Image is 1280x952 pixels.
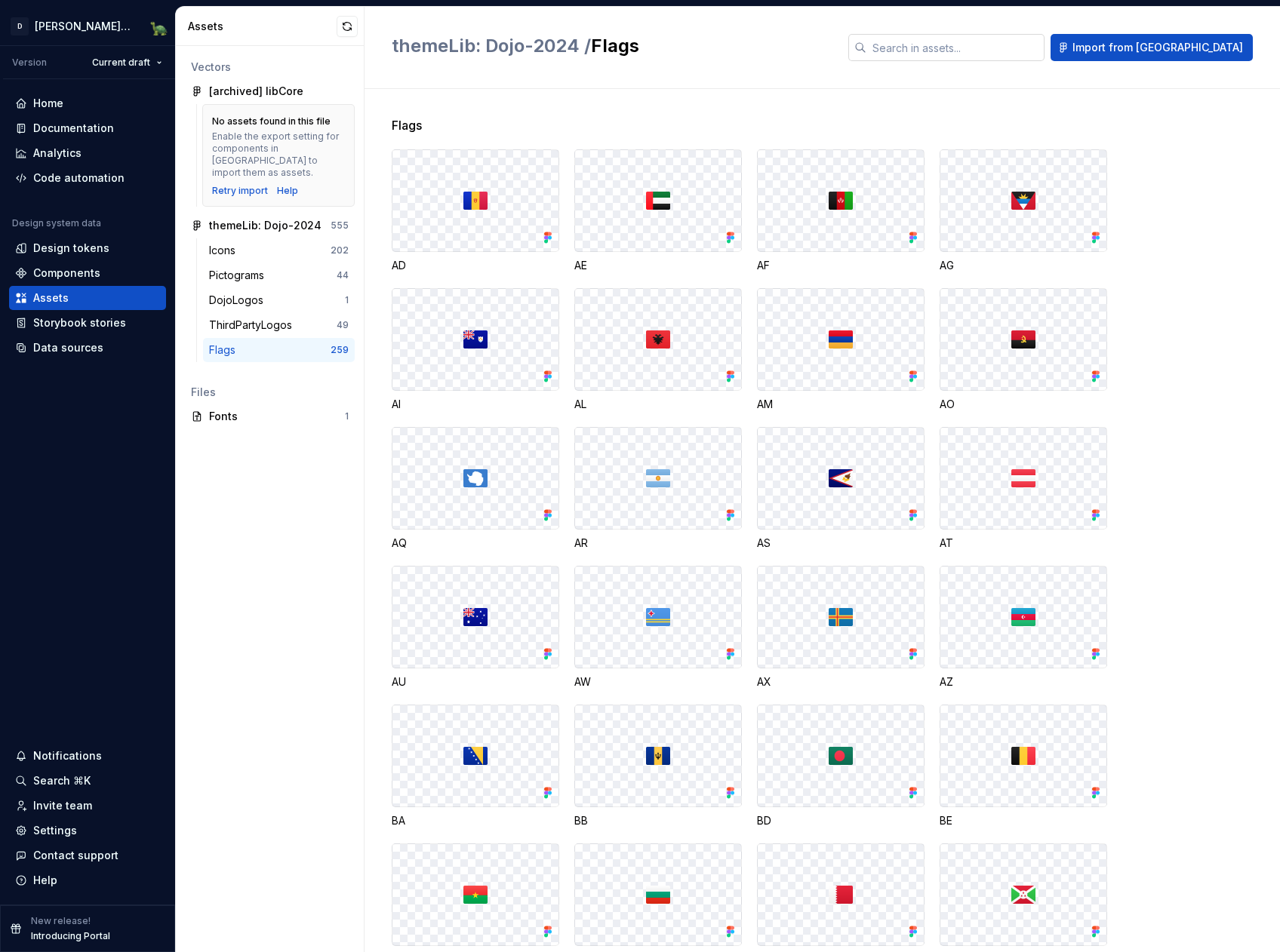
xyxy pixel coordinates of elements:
[188,19,337,34] div: Assets
[345,410,349,422] div: 1
[9,336,166,360] a: Data sources
[31,915,91,927] p: New release!
[574,813,742,828] div: BB
[33,315,126,330] div: Storybook stories
[574,674,742,689] div: AW
[392,258,559,273] div: AD
[392,397,559,412] div: AI
[392,674,559,689] div: AU
[392,34,830,58] h2: Flags
[574,397,742,412] div: AL
[1072,40,1243,55] span: Import from [GEOGRAPHIC_DATA]
[866,34,1045,61] input: Search in assets...
[92,57,150,69] span: Current draft
[337,269,349,281] div: 44
[277,185,298,197] a: Help
[33,290,69,306] div: Assets
[9,286,166,310] a: Assets
[185,404,355,428] a: Fonts1
[757,397,925,412] div: AM
[757,536,925,551] div: AS
[33,96,63,111] div: Home
[331,220,349,232] div: 555
[33,798,92,813] div: Invite team
[9,311,166,335] a: Storybook stories
[9,818,166,843] a: Settings
[33,266,100,281] div: Components
[9,236,166,260] a: Design tokens
[3,10,172,42] button: D[PERSON_NAME]-design-systemDave Musson
[33,170,125,186] div: Code automation
[212,115,331,127] div: No assets found in this file
[940,813,1107,828] div: BE
[392,116,422,134] span: Flags
[203,313,355,337] a: ThirdPartyLogos49
[209,318,298,333] div: ThirdPartyLogos
[33,340,103,355] div: Data sources
[337,319,349,331] div: 49
[85,52,169,73] button: Current draft
[9,141,166,165] a: Analytics
[33,873,57,888] div: Help
[940,258,1107,273] div: AG
[392,536,559,551] div: AQ
[9,116,166,140] a: Documentation
[940,536,1107,551] div: AT
[392,813,559,828] div: BA
[185,213,355,238] a: themeLib: Dojo-2024555
[209,409,345,424] div: Fonts
[33,848,118,863] div: Contact support
[757,258,925,273] div: AF
[331,344,349,356] div: 259
[191,385,349,400] div: Files
[331,244,349,256] div: 202
[574,258,742,273] div: AE
[203,263,355,287] a: Pictograms44
[191,60,349,75] div: Vectors
[31,930,110,942] p: Introducing Portal
[1051,34,1253,61] button: Import from [GEOGRAPHIC_DATA]
[212,131,345,179] div: Enable the export setting for components in [GEOGRAPHIC_DATA] to import them as assets.
[209,342,242,358] div: Flags
[12,217,101,229] div: Design system data
[940,674,1107,689] div: AZ
[33,241,109,256] div: Design tokens
[9,91,166,115] a: Home
[203,238,355,263] a: Icons202
[574,536,742,551] div: AR
[345,294,349,306] div: 1
[212,185,268,197] button: Retry import
[209,218,322,233] div: themeLib: Dojo-2024
[392,35,591,57] span: themeLib: Dojo-2024 /
[209,84,303,99] div: [archived] libCore
[757,674,925,689] div: AX
[203,338,355,362] a: Flags259
[12,57,47,69] div: Version
[209,293,269,308] div: DojoLogos
[33,748,102,763] div: Notifications
[33,773,91,788] div: Search ⌘K
[35,19,131,34] div: [PERSON_NAME]-design-system
[9,744,166,768] button: Notifications
[209,243,242,258] div: Icons
[33,121,114,136] div: Documentation
[757,813,925,828] div: BD
[9,166,166,190] a: Code automation
[9,261,166,285] a: Components
[149,17,168,35] img: Dave Musson
[185,79,355,103] a: [archived] libCore
[203,288,355,312] a: DojoLogos1
[33,146,82,161] div: Analytics
[9,794,166,818] a: Invite team
[11,17,29,35] div: D
[209,268,270,283] div: Pictograms
[9,868,166,892] button: Help
[9,769,166,793] button: Search ⌘K
[940,397,1107,412] div: AO
[33,823,77,838] div: Settings
[9,843,166,868] button: Contact support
